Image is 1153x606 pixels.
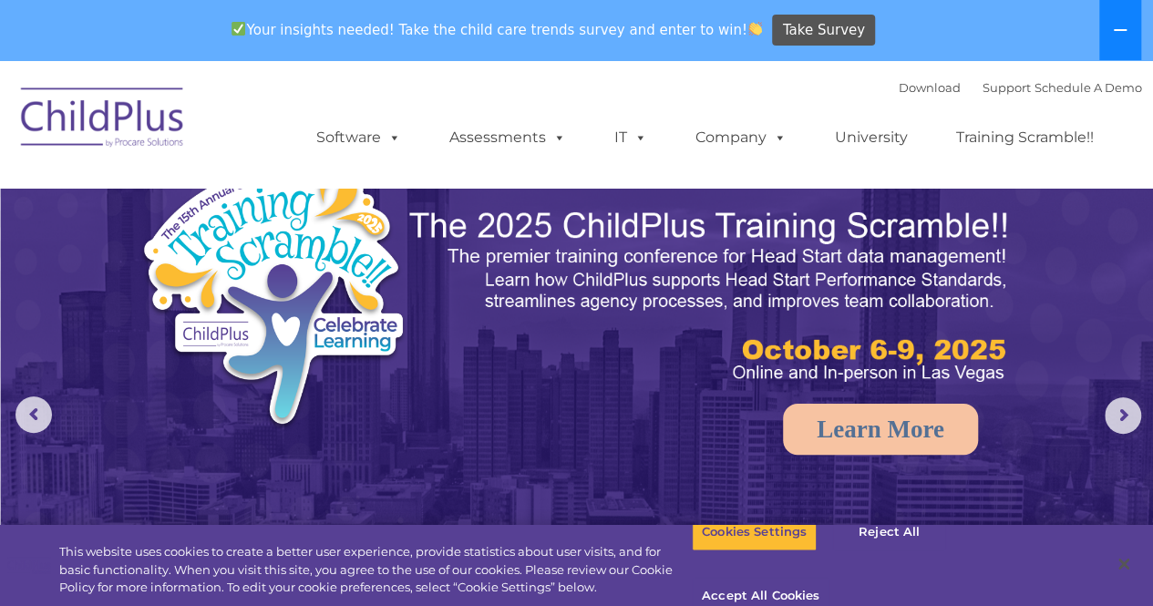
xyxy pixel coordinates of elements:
a: University [817,119,926,156]
a: Support [983,80,1031,95]
font: | [899,80,1142,95]
button: Cookies Settings [692,513,817,551]
a: Schedule A Demo [1035,80,1142,95]
span: Last name [253,120,309,134]
div: This website uses cookies to create a better user experience, provide statistics about user visit... [59,543,692,597]
img: ✅ [232,22,245,36]
a: Download [899,80,961,95]
span: Take Survey [783,15,865,46]
a: IT [596,119,665,156]
span: Phone number [253,195,331,209]
span: Your insights needed! Take the child care trends survey and enter to win! [224,12,770,47]
img: 👏 [748,22,762,36]
a: Software [298,119,419,156]
a: Learn More [783,404,978,455]
a: Take Survey [772,15,875,46]
a: Training Scramble!! [938,119,1112,156]
a: Assessments [431,119,584,156]
a: Company [677,119,805,156]
img: ChildPlus by Procare Solutions [12,75,194,166]
button: Reject All [832,513,946,551]
button: Close [1104,544,1144,584]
